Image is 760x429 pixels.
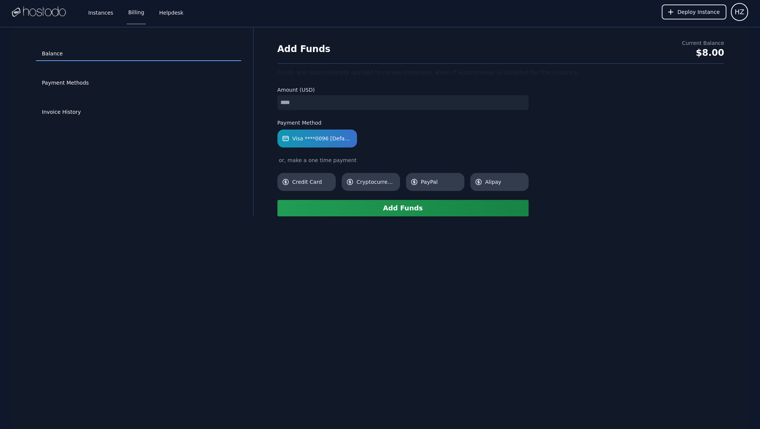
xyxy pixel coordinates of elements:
[277,156,529,164] div: or, make a one time payment
[677,8,720,16] span: Deploy Instance
[292,135,353,142] span: Visa ****0096 [Default]
[485,178,524,186] span: Alipay
[662,4,726,19] button: Deploy Instance
[292,178,331,186] span: Credit Card
[36,105,241,119] a: Invoice History
[277,119,529,127] label: Payment Method
[357,178,396,186] span: Cryptocurrency
[277,200,529,216] button: Add Funds
[36,47,241,61] a: Balance
[735,7,744,17] span: HZ
[421,178,460,186] span: PayPal
[277,43,330,55] h1: Add Funds
[682,39,724,47] div: Current Balance
[12,6,66,18] img: Logo
[682,47,724,59] div: $8.00
[36,76,241,90] a: Payment Methods
[277,86,529,94] label: Amount (USD)
[277,68,724,77] div: Funds are automatically applied to renew instances, even if autorenewal is disabled for the insta...
[731,3,748,21] button: User menu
